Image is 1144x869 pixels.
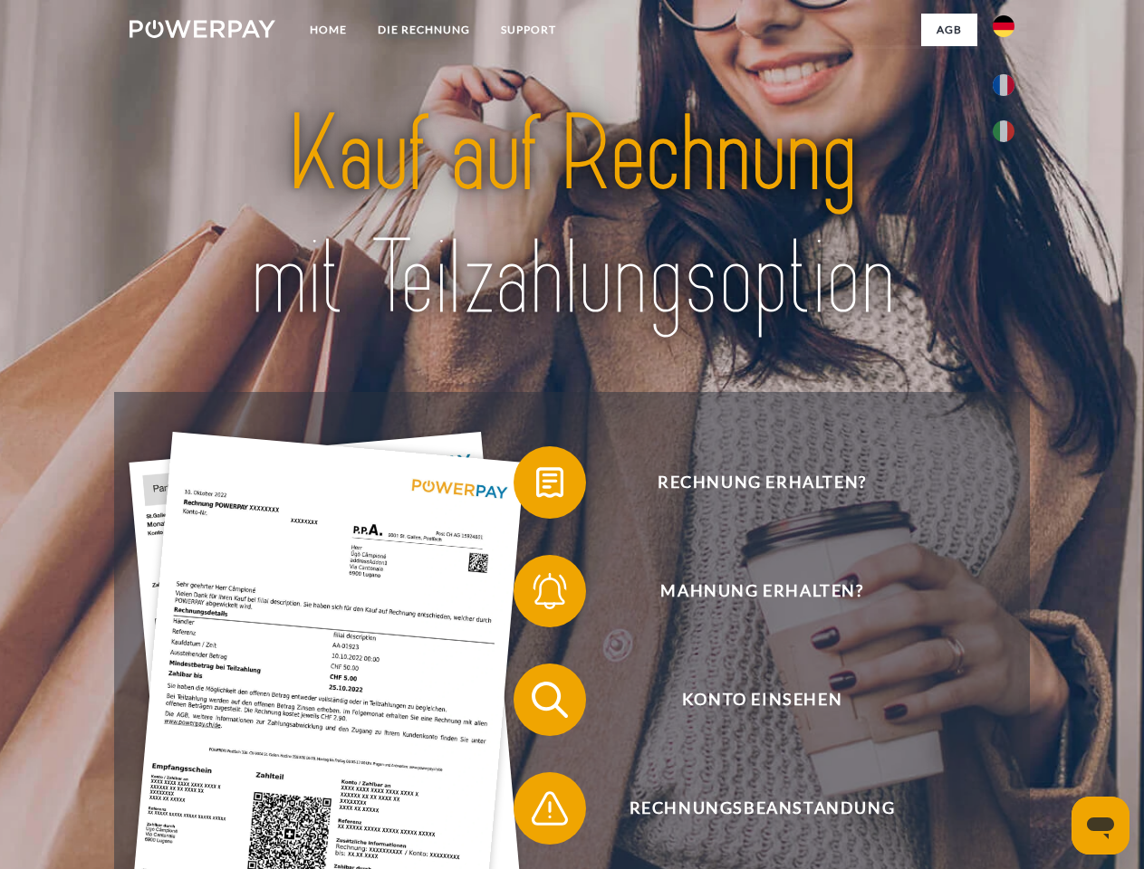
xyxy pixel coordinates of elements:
[514,664,985,736] button: Konto einsehen
[993,15,1014,37] img: de
[514,446,985,519] button: Rechnung erhalten?
[294,14,362,46] a: Home
[514,555,985,627] button: Mahnung erhalten?
[734,45,977,78] a: AGB (Kauf auf Rechnung)
[173,87,971,347] img: title-powerpay_de.svg
[527,677,572,722] img: qb_search.svg
[921,14,977,46] a: agb
[527,786,572,831] img: qb_warning.svg
[527,568,572,614] img: qb_bell.svg
[527,460,572,505] img: qb_bill.svg
[1072,797,1130,855] iframe: Schaltfläche zum Öffnen des Messaging-Fensters
[993,74,1014,96] img: fr
[130,20,275,38] img: logo-powerpay-white.svg
[514,772,985,845] button: Rechnungsbeanstandung
[540,772,984,845] span: Rechnungsbeanstandung
[993,120,1014,142] img: it
[540,664,984,736] span: Konto einsehen
[540,555,984,627] span: Mahnung erhalten?
[485,14,572,46] a: SUPPORT
[540,446,984,519] span: Rechnung erhalten?
[362,14,485,46] a: DIE RECHNUNG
